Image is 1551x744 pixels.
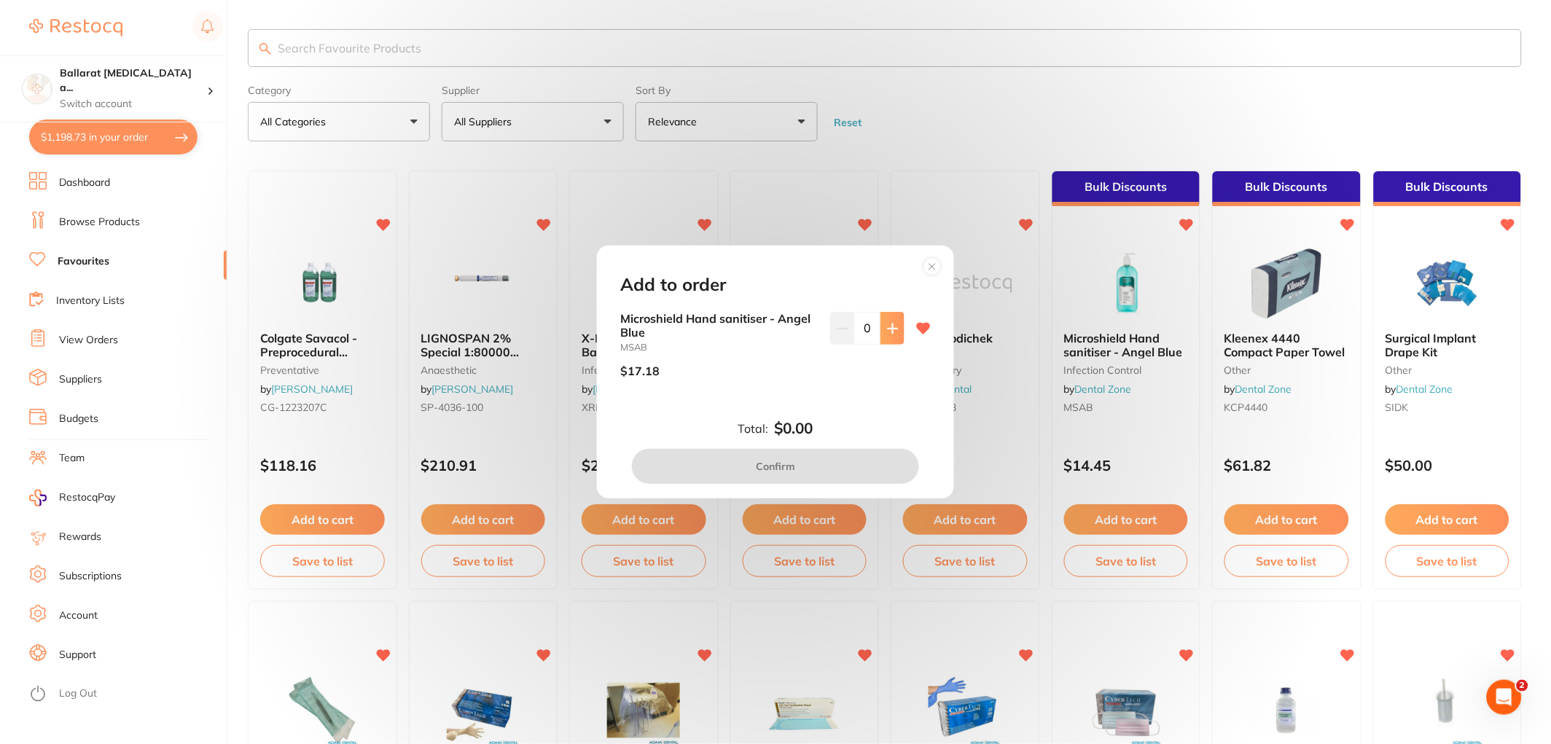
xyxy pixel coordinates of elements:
[620,364,660,377] p: $17.18
[738,422,769,435] label: Total:
[1517,680,1528,692] span: 2
[632,449,919,484] button: Confirm
[620,275,726,295] h2: Add to order
[775,420,813,437] b: $0.00
[1487,680,1522,715] iframe: Intercom live chat
[620,342,819,353] small: MSAB
[620,312,819,339] b: Microshield Hand sanitiser - Angel Blue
